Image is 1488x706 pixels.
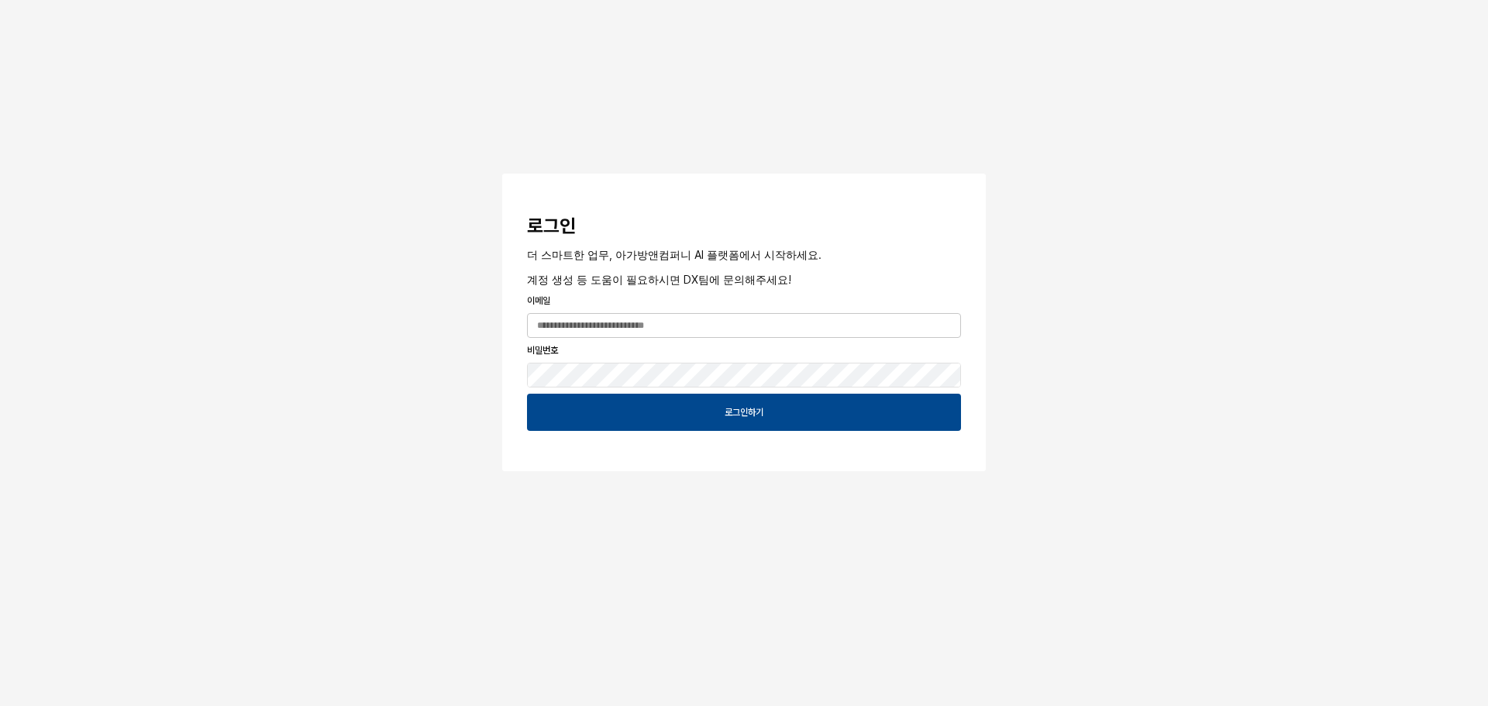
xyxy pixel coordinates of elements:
button: 로그인하기 [527,394,961,431]
p: 로그인하기 [725,406,763,418]
p: 계정 생성 등 도움이 필요하시면 DX팀에 문의해주세요! [527,271,961,288]
p: 더 스마트한 업무, 아가방앤컴퍼니 AI 플랫폼에서 시작하세요. [527,246,961,263]
h3: 로그인 [527,215,961,237]
p: 비밀번호 [527,343,961,357]
p: 이메일 [527,294,961,308]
